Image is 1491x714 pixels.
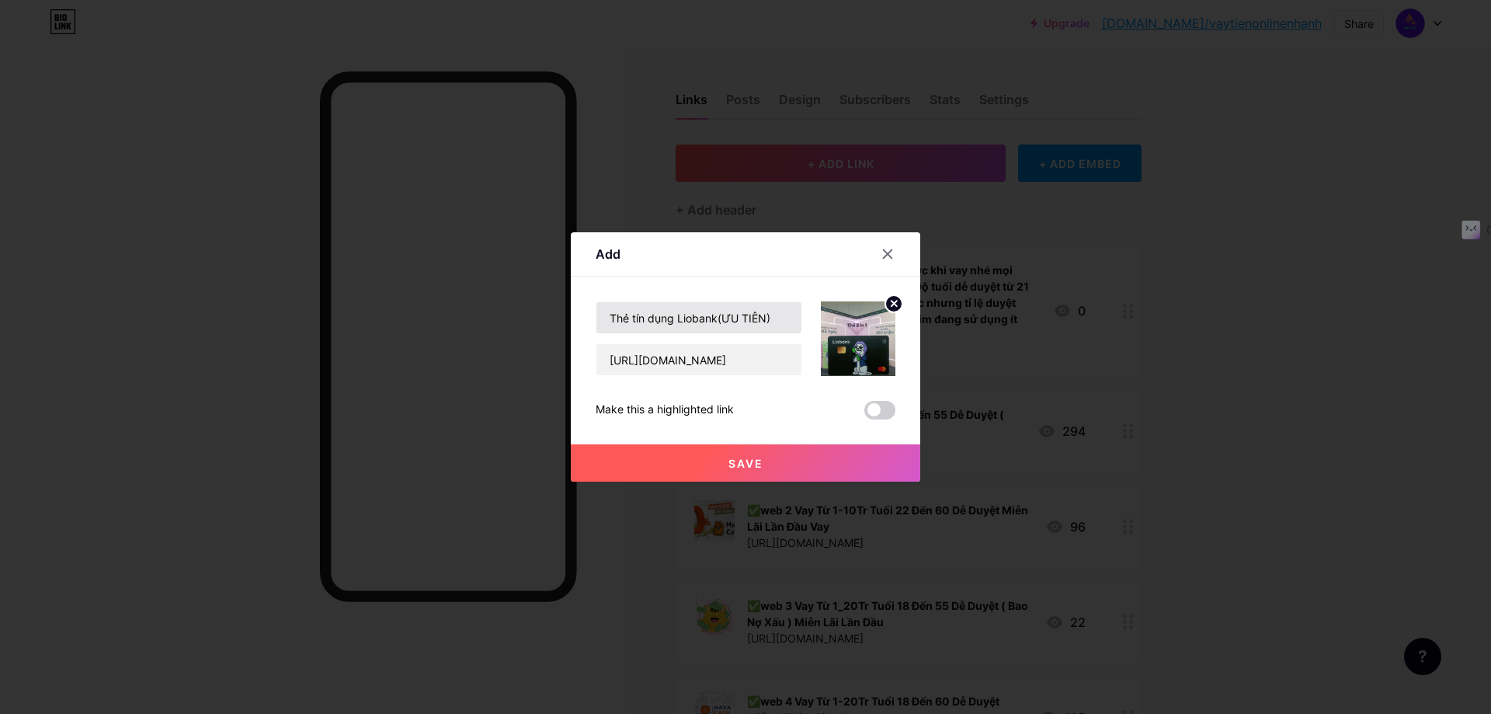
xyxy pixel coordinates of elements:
[821,301,895,376] img: link_thumbnail
[596,302,801,333] input: Title
[596,401,734,420] div: Make this a highlighted link
[596,344,801,375] input: URL
[571,444,920,482] button: Save
[728,457,763,470] span: Save
[596,245,620,263] div: Add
